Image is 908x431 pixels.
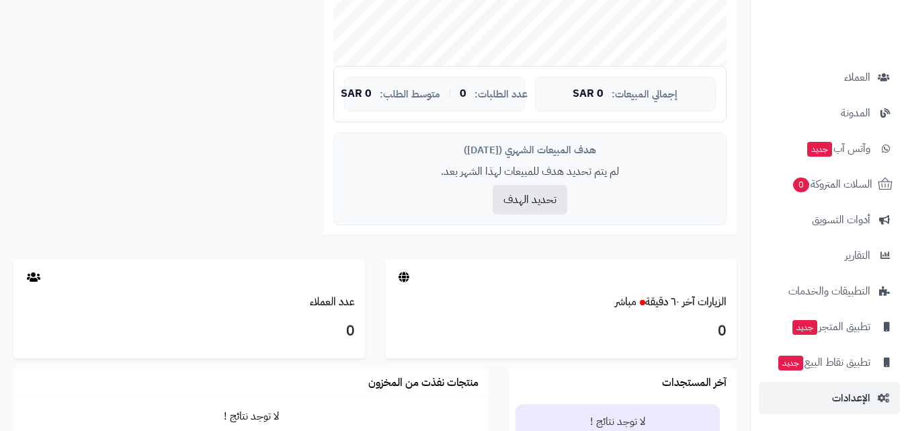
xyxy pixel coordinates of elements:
[344,164,716,180] p: لم يتم تحديد هدف للمبيعات لهذا الشهر بعد.
[615,294,727,310] a: الزيارات آخر ٦٠ دقيقةمباشر
[662,377,727,389] h3: آخر المستجدات
[474,89,528,100] span: عدد الطلبات:
[832,389,870,407] span: الإعدادات
[793,178,809,192] span: 0
[812,210,870,229] span: أدوات التسويق
[24,320,355,343] h3: 0
[395,320,727,343] h3: 0
[844,68,870,87] span: العملاء
[778,356,803,370] span: جديد
[759,168,900,200] a: السلات المتروكة0
[341,88,372,100] span: 0 SAR
[845,246,870,265] span: التقارير
[460,88,466,100] span: 0
[573,88,604,100] span: 0 SAR
[368,377,479,389] h3: منتجات نفذت من المخزون
[380,89,440,100] span: متوسط الطلب:
[759,275,900,307] a: التطبيقات والخدمات
[310,294,355,310] a: عدد العملاء
[759,239,900,272] a: التقارير
[792,175,872,194] span: السلات المتروكة
[759,97,900,129] a: المدونة
[817,38,895,66] img: logo-2.png
[807,142,832,157] span: جديد
[493,185,567,214] button: تحديد الهدف
[615,294,636,310] small: مباشر
[759,346,900,379] a: تطبيق نقاط البيعجديد
[806,139,870,158] span: وآتس آب
[788,282,870,301] span: التطبيقات والخدمات
[759,61,900,93] a: العملاء
[759,132,900,165] a: وآتس آبجديد
[841,104,870,122] span: المدونة
[344,143,716,157] div: هدف المبيعات الشهري ([DATE])
[777,353,870,372] span: تطبيق نقاط البيع
[791,317,870,336] span: تطبيق المتجر
[759,382,900,414] a: الإعدادات
[448,89,452,99] span: |
[759,311,900,343] a: تطبيق المتجرجديد
[792,320,817,335] span: جديد
[612,89,677,100] span: إجمالي المبيعات:
[759,204,900,236] a: أدوات التسويق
